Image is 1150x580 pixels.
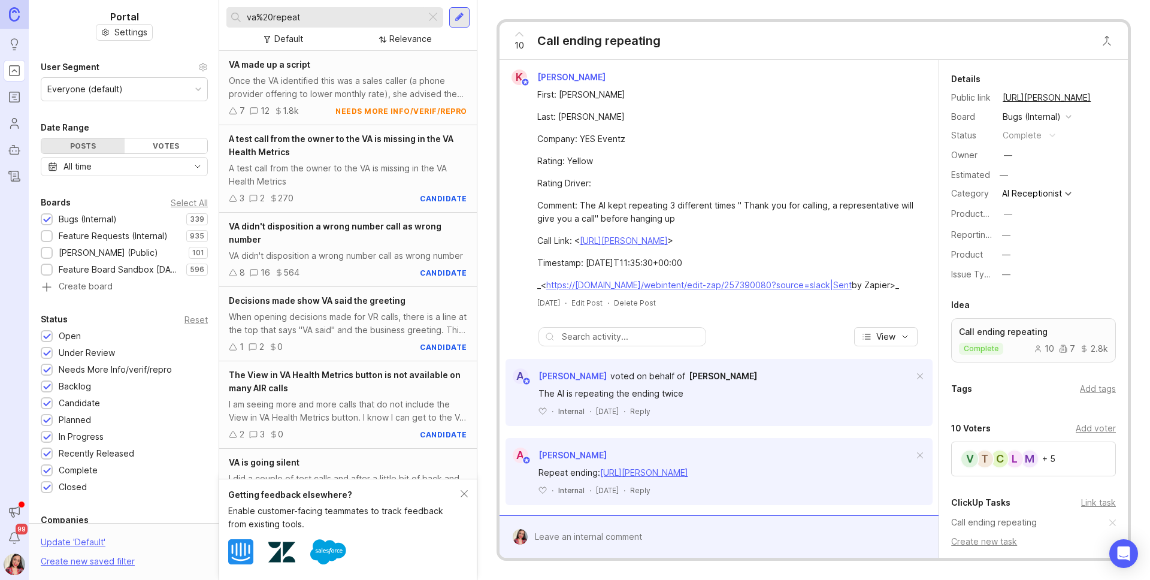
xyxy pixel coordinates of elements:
[538,466,913,479] div: Repeat ending:
[335,106,467,116] div: needs more info/verif/repro
[1020,449,1039,469] div: M
[1042,455,1055,463] div: + 5
[240,266,245,279] div: 8
[278,428,283,441] div: 0
[420,342,467,352] div: candidate
[951,149,993,162] div: Owner
[41,60,99,74] div: User Segment
[219,287,477,361] a: Decisions made show VA said the greetingWhen opening decisions made for VR calls, there is a line...
[59,464,98,477] div: Complete
[999,90,1094,105] a: [URL][PERSON_NAME]
[240,428,244,441] div: 2
[59,346,115,360] div: Under Review
[41,282,208,293] a: Create board
[515,39,524,52] span: 10
[951,209,1015,219] label: ProductboardID
[1005,449,1024,469] div: L
[506,368,607,384] a: A[PERSON_NAME]
[506,448,607,463] a: A[PERSON_NAME]
[4,113,25,134] a: Users
[420,268,467,278] div: candidate
[260,428,265,441] div: 3
[59,363,172,376] div: Needs More Info/verif/repro
[41,195,71,210] div: Boards
[41,513,89,527] div: Companies
[1059,345,1075,353] div: 7
[229,221,441,244] span: VA didn't disposition a wrong number call as wrong number
[389,32,432,46] div: Relevance
[951,269,995,279] label: Issue Type
[1002,268,1010,281] div: —
[1076,422,1116,435] div: Add voter
[9,7,20,21] img: Canny Home
[546,280,852,290] a: https://[DOMAIN_NAME]/webintent/edit-zap/257390080?source=slack|Sent
[59,430,104,443] div: In Progress
[522,377,531,386] img: member badge
[951,382,972,396] div: Tags
[630,485,650,496] div: Reply
[59,229,168,243] div: Feature Requests (Internal)
[259,340,264,354] div: 2
[247,11,421,24] input: Search...
[951,171,990,179] div: Estimated
[589,485,591,496] div: ·
[537,234,915,247] div: Call Link: < >
[4,554,25,575] img: Zuleica Garcia
[219,213,477,287] a: VA didn't disposition a wrong number call as wrong numberVA didn't disposition a wrong number cal...
[41,536,105,555] div: Update ' Default '
[261,266,270,279] div: 16
[260,192,265,205] div: 2
[1081,496,1116,509] div: Link task
[192,248,204,258] p: 101
[4,501,25,522] button: Announcements
[876,331,895,343] span: View
[552,406,553,416] div: ·
[504,70,615,85] a: K[PERSON_NAME]
[537,88,915,101] div: First: [PERSON_NAME]
[229,162,467,188] div: A test call from the owner to the VA is missing in the VA Health Metrics
[537,32,661,49] div: Call ending repeating
[4,60,25,81] a: Portal
[951,496,1010,510] div: ClickUp Tasks
[125,138,208,153] div: Votes
[520,78,529,87] img: member badge
[4,165,25,187] a: Changelog
[537,72,606,82] span: [PERSON_NAME]
[229,310,467,337] div: When opening decisions made for VR calls, there is a line at the top that says "VA said" and the ...
[562,330,700,343] input: Search activity...
[228,488,461,502] div: Getting feedback elsewhere?
[190,265,204,274] p: 596
[277,340,283,354] div: 0
[959,326,1108,338] p: Call ending repeating
[600,467,688,478] a: [URL][PERSON_NAME]
[571,298,603,308] div: Edit Post
[610,370,685,383] div: voted on behalf of
[188,162,207,171] svg: toggle icon
[951,187,993,200] div: Category
[1004,207,1012,220] div: —
[96,24,153,41] button: Settings
[537,256,915,270] div: Timestamp: [DATE]T11:35:30+00:00
[59,413,91,427] div: Planned
[59,481,87,494] div: Closed
[964,344,998,354] p: complete
[512,70,527,85] div: K
[228,539,253,564] img: Intercom logo
[552,485,553,496] div: ·
[951,535,1116,548] div: Create new task
[537,155,915,168] div: Rating: Yellow
[951,91,993,104] div: Public link
[951,129,993,142] div: Status
[565,298,567,308] div: ·
[240,192,244,205] div: 3
[513,368,528,384] div: A
[114,26,147,38] span: Settings
[538,387,913,400] div: The AI is repeating the ending twice
[624,406,625,416] div: ·
[538,450,607,460] span: [PERSON_NAME]
[537,132,915,146] div: Company: YES Eventz
[41,555,135,568] div: Create new saved filter
[240,340,244,354] div: 1
[537,298,560,307] time: [DATE]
